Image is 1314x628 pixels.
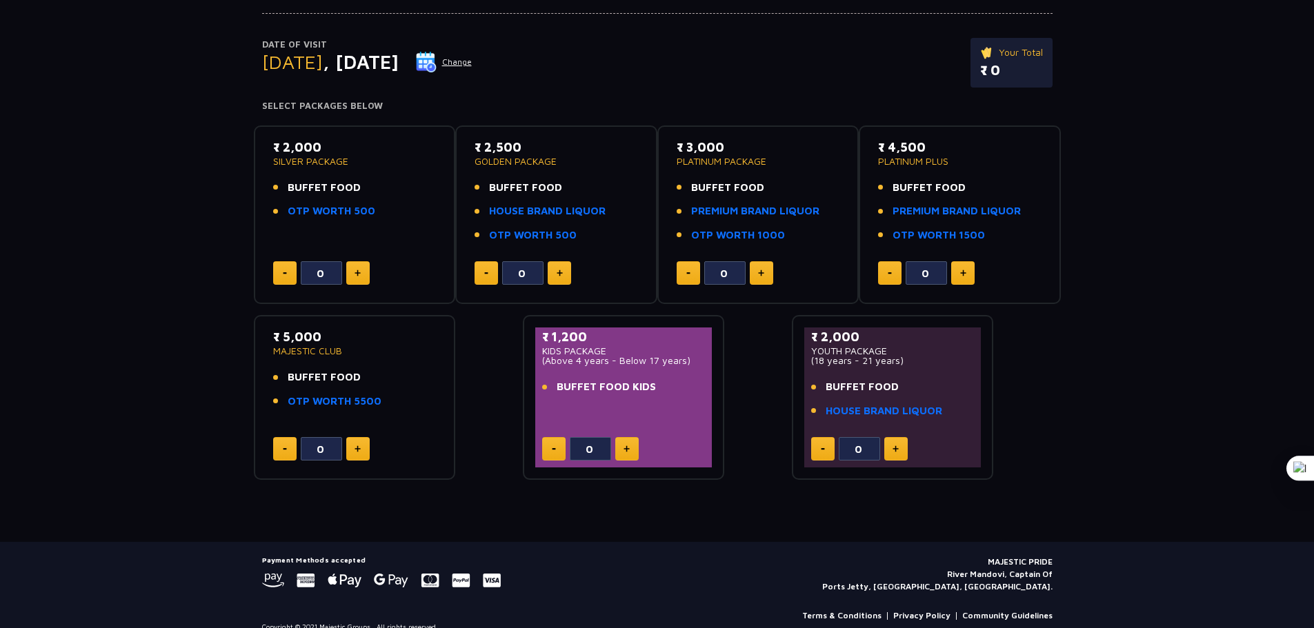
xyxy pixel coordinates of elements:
img: minus [686,272,690,274]
a: HOUSE BRAND LIQUOR [489,203,606,219]
img: plus [355,270,361,276]
p: YOUTH PACKAGE [811,346,975,356]
span: , [DATE] [323,50,399,73]
p: ₹ 4,500 [878,138,1042,156]
img: plus [355,445,361,452]
a: OTP WORTH 500 [288,203,375,219]
span: BUFFET FOOD [893,180,966,196]
p: GOLDEN PACKAGE [475,156,638,166]
p: ₹ 2,500 [475,138,638,156]
a: OTP WORTH 1000 [691,227,785,243]
p: ₹ 2,000 [273,138,437,156]
img: plus [893,445,899,452]
span: BUFFET FOOD [288,369,361,385]
img: minus [821,448,825,450]
img: ticket [980,45,995,60]
span: BUFFET FOOD [288,180,361,196]
p: MAJESTIC CLUB [273,346,437,356]
a: Community Guidelines [962,609,1053,622]
p: Your Total [980,45,1043,60]
h4: Select Packages Below [262,101,1053,112]
a: OTP WORTH 500 [489,227,577,243]
a: Privacy Policy [893,609,950,622]
img: minus [552,448,556,450]
a: OTP WORTH 1500 [893,227,985,243]
p: PLATINUM PACKAGE [677,156,840,166]
span: BUFFET FOOD [691,180,764,196]
img: minus [484,272,488,274]
p: (Above 4 years - Below 17 years) [542,356,706,365]
a: PREMIUM BRAND LIQUOR [893,203,1021,219]
h5: Payment Methods accepted [262,556,501,564]
p: ₹ 0 [980,60,1043,81]
p: Date of Visit [262,38,472,52]
p: ₹ 5,000 [273,327,437,346]
a: OTP WORTH 5500 [288,394,381,409]
p: ₹ 3,000 [677,138,840,156]
img: minus [283,272,287,274]
a: PREMIUM BRAND LIQUOR [691,203,819,219]
span: [DATE] [262,50,323,73]
span: BUFFET FOOD [826,379,899,395]
p: MAJESTIC PRIDE River Mandovi, Captain Of Ports Jetty, [GEOGRAPHIC_DATA], [GEOGRAPHIC_DATA]. [822,556,1053,593]
img: plus [758,270,764,276]
a: HOUSE BRAND LIQUOR [826,403,942,419]
p: ₹ 2,000 [811,327,975,346]
span: BUFFET FOOD KIDS [557,379,656,395]
span: BUFFET FOOD [489,180,562,196]
p: (18 years - 21 years) [811,356,975,365]
img: plus [960,270,966,276]
p: ₹ 1,200 [542,327,706,346]
p: PLATINUM PLUS [878,156,1042,166]
button: Change [415,51,472,73]
img: plus [624,445,630,452]
p: KIDS PACKAGE [542,346,706,356]
img: minus [283,448,287,450]
img: minus [888,272,892,274]
p: SILVER PACKAGE [273,156,437,166]
a: Terms & Conditions [802,609,882,622]
img: plus [557,270,563,276]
